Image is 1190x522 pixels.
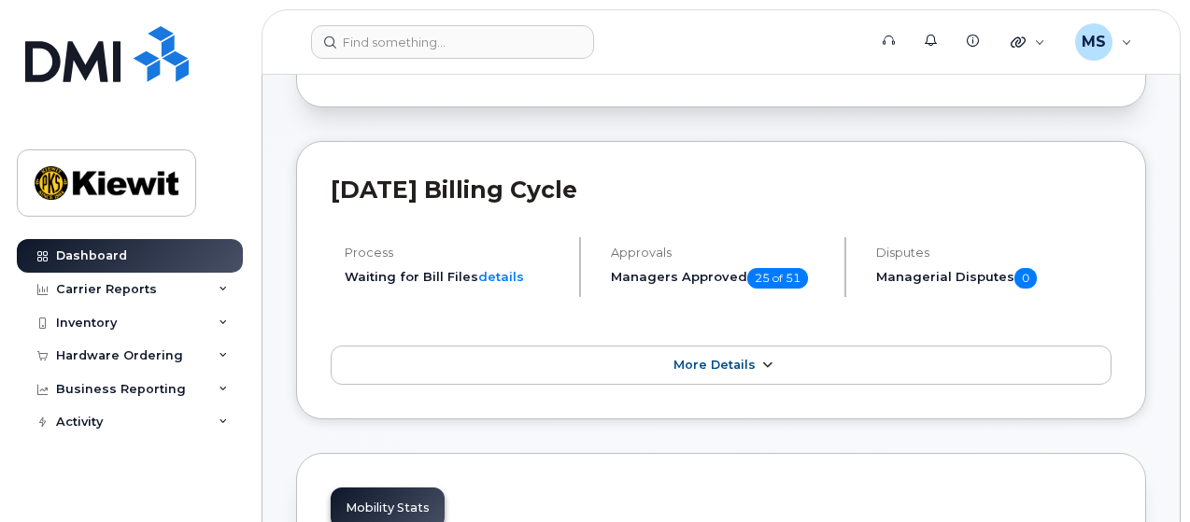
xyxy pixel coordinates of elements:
[998,23,1058,61] div: Quicklinks
[478,269,524,284] a: details
[1109,441,1176,508] iframe: Messenger Launcher
[611,246,829,260] h4: Approvals
[1082,31,1106,53] span: MS
[747,268,808,289] span: 25 of 51
[345,246,563,260] h4: Process
[876,268,1112,289] h5: Managerial Disputes
[876,246,1112,260] h4: Disputes
[1014,268,1037,289] span: 0
[1062,23,1145,61] div: Mark Steuck
[611,268,829,289] h5: Managers Approved
[345,268,563,286] li: Waiting for Bill Files
[673,358,756,372] span: More Details
[331,176,1112,204] h2: [DATE] Billing Cycle
[311,25,594,59] input: Find something...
